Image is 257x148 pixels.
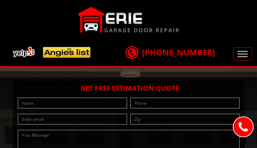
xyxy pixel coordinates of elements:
[125,47,215,58] a: [PHONE_NUMBER]
[130,98,240,108] input: Phone
[10,44,93,60] img: add.png
[18,114,127,125] input: Enter email
[78,7,179,33] img: Erie.png
[123,44,140,61] img: call.png
[130,114,240,125] input: Zip
[18,98,127,108] input: Name
[233,47,252,61] button: Toggle navigation
[16,84,241,92] h2: Get Free Estimation Quote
